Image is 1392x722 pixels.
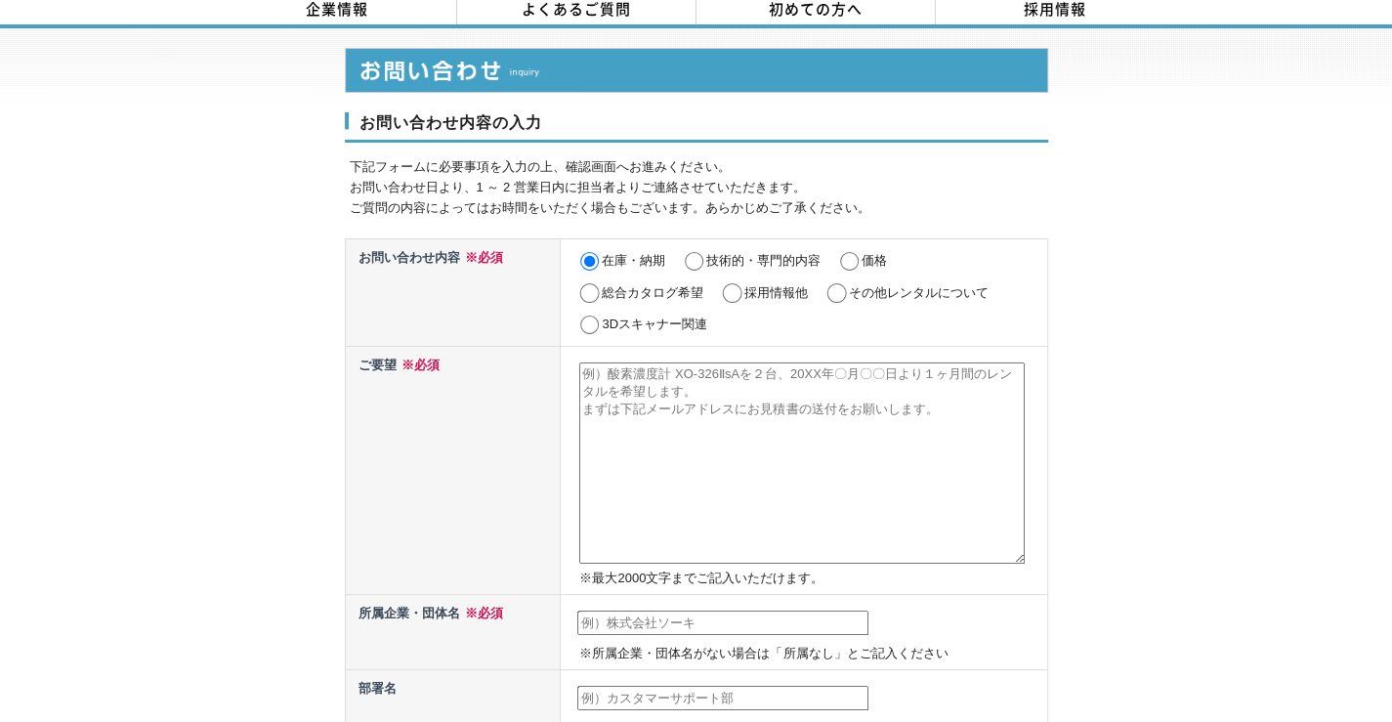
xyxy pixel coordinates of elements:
[602,253,665,268] label: 在庫・納期
[350,157,1048,218] p: 下記フォームに必要事項を入力の上、確認画面へお進みください。 お問い合わせ日より、1 ～ 2 営業日内に担当者よりご連絡させていただきます。 ご質問の内容によってはお時間をいただく場合もございま...
[577,611,868,636] input: 例）株式会社ソーキ
[345,48,1048,93] img: お問い合わせ
[397,358,440,372] span: ※必須
[849,285,989,300] label: その他レンタルについて
[579,644,1042,664] p: ※所属企業・団体名がない場合は「所属なし」とご記入ください
[345,238,561,346] th: お問い合わせ内容
[577,686,868,711] input: 例）カスタマーサポート部
[460,250,503,265] span: ※必須
[706,253,821,268] label: 技術的・専門的内容
[345,112,1048,144] h3: お問い合わせ内容の入力
[602,285,703,300] label: 総合カタログ希望
[345,346,561,594] th: ご要望
[579,569,1042,589] p: ※最大2000文字までご記入いただけます。
[744,285,808,300] label: 採用情報他
[460,606,503,620] span: ※必須
[345,595,561,670] th: 所属企業・団体名
[862,253,887,268] label: 価格
[602,317,707,331] label: 3Dスキャナー関連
